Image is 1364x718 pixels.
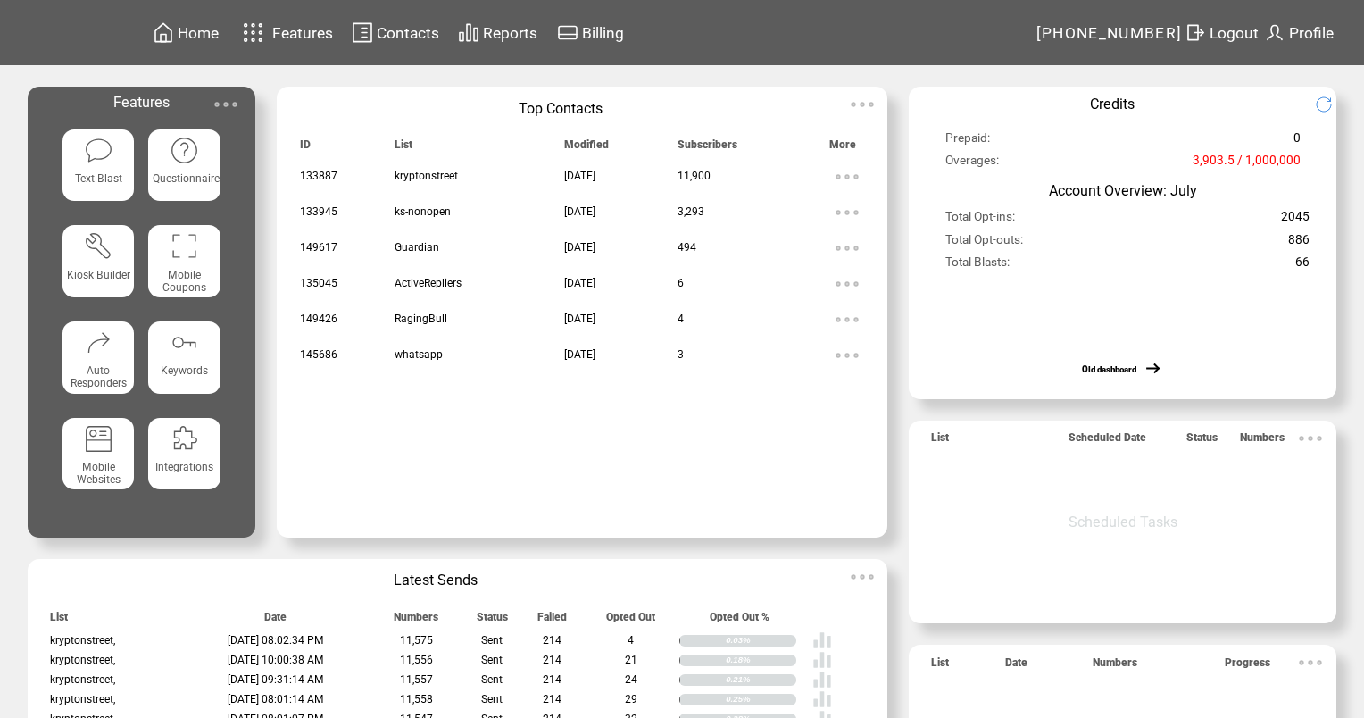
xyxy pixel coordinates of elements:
span: Overages: [945,153,999,175]
span: [DATE] 09:31:14 AM [228,673,324,686]
span: Numbers [1240,431,1285,452]
span: 886 [1288,232,1310,255]
span: List [50,611,68,631]
img: poll%20-%20white.svg [812,689,832,709]
span: 11,900 [678,170,711,182]
a: Questionnaire [148,129,220,212]
span: ks-nonopen [395,205,451,218]
span: Questionnaire [153,172,220,185]
span: 21 [625,654,637,666]
span: Profile [1289,24,1334,42]
img: poll%20-%20white.svg [812,630,832,650]
span: 11,558 [400,693,433,705]
span: [DATE] [564,313,595,325]
span: Mobile Coupons [162,269,206,294]
span: 494 [678,241,696,254]
img: ellypsis.svg [829,159,865,195]
img: exit.svg [1185,21,1206,44]
span: [DATE] [564,170,595,182]
span: 66 [1295,255,1310,277]
a: Reports [455,19,540,46]
span: Contacts [377,24,439,42]
span: Features [113,94,170,111]
a: Auto Responders [62,321,134,404]
div: 0.25% [726,694,796,705]
span: 24 [625,673,637,686]
span: 11,556 [400,654,433,666]
a: Billing [554,19,627,46]
span: RagingBull [395,313,447,325]
span: Latest Sends [394,572,478,589]
a: Contacts [349,19,442,46]
span: 11,575 [400,634,433,647]
img: refresh.png [1315,96,1346,113]
img: poll%20-%20white.svg [812,670,832,689]
span: 214 [543,673,561,686]
img: creidtcard.svg [557,21,578,44]
img: coupons.svg [170,231,199,261]
span: [DATE] [564,348,595,361]
span: Billing [582,24,624,42]
span: Sent [481,654,503,666]
div: 0.18% [726,655,796,665]
span: Mobile Websites [77,461,121,486]
span: kryptonstreet, [50,673,115,686]
span: Sent [481,634,503,647]
span: Sent [481,693,503,705]
img: poll%20-%20white.svg [812,650,832,670]
span: 29 [625,693,637,705]
a: Mobile Websites [62,418,134,500]
span: Opted Out % [710,611,769,631]
span: Total Opt-outs: [945,232,1023,255]
span: 133887 [300,170,337,182]
span: kryptonstreet [395,170,458,182]
img: ellypsis.svg [844,559,880,595]
img: questionnaire.svg [170,136,199,165]
span: 145686 [300,348,337,361]
img: auto-responders.svg [84,328,113,357]
span: 6 [678,277,684,289]
span: Numbers [1093,656,1137,677]
img: ellypsis.svg [829,338,865,373]
span: whatsapp [395,348,443,361]
span: 3,293 [678,205,704,218]
span: Modified [564,138,609,159]
img: mobile-websites.svg [84,424,113,454]
a: Profile [1261,19,1336,46]
span: List [931,431,949,452]
span: Reports [483,24,537,42]
span: 11,557 [400,673,433,686]
img: chart.svg [458,21,479,44]
span: Text Blast [75,172,122,185]
a: Home [150,19,221,46]
img: tool%201.svg [84,231,113,261]
span: 4 [628,634,634,647]
span: Total Blasts: [945,255,1010,277]
span: [DATE] 10:00:38 AM [228,654,324,666]
img: features.svg [237,18,269,47]
span: [DATE] [564,277,595,289]
img: home.svg [153,21,174,44]
img: profile.svg [1264,21,1285,44]
span: 135045 [300,277,337,289]
span: Auto Responders [71,364,127,389]
span: [DATE] 08:02:34 PM [228,634,324,647]
a: Features [235,15,336,50]
span: [DATE] [564,205,595,218]
span: Failed [537,611,567,631]
span: Subscribers [678,138,737,159]
span: 0 [1293,130,1301,153]
span: List [931,656,949,677]
img: ellypsis.svg [829,195,865,230]
a: Text Blast [62,129,134,212]
a: Logout [1182,19,1261,46]
span: List [395,138,412,159]
img: ellypsis.svg [829,266,865,302]
div: 0.03% [726,635,796,646]
img: integrations.svg [170,424,199,454]
span: 214 [543,634,561,647]
span: 149617 [300,241,337,254]
span: Logout [1210,24,1259,42]
span: 214 [543,654,561,666]
span: Scheduled Tasks [1069,513,1177,530]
